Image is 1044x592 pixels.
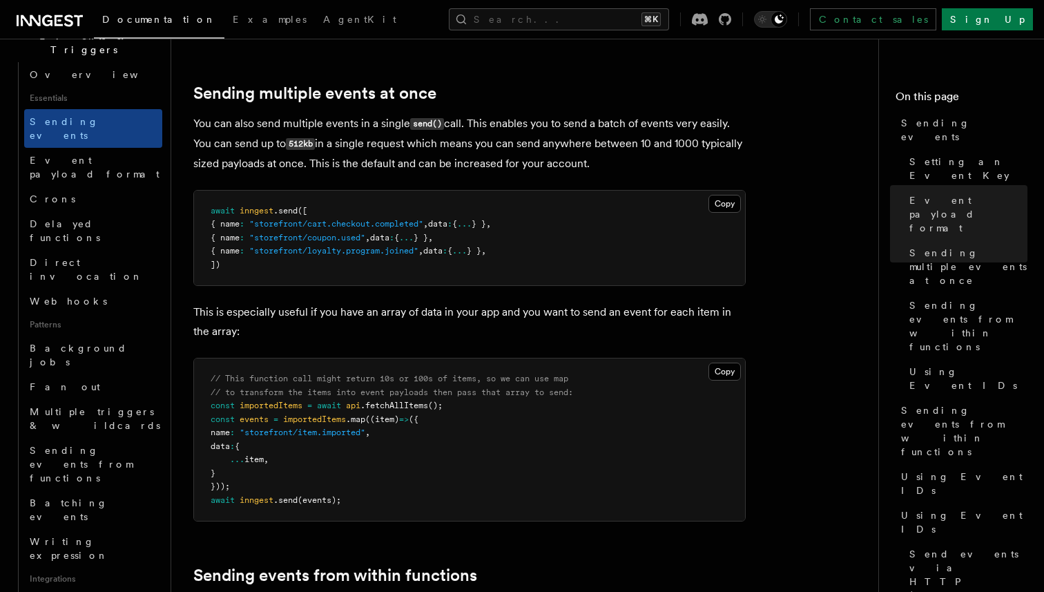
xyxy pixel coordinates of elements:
[360,401,428,410] span: .fetchAllItems
[298,495,341,505] span: (events);
[389,233,394,242] span: :
[323,14,396,25] span: AgentKit
[315,4,405,37] a: AgentKit
[346,401,360,410] span: api
[486,219,491,229] span: ,
[24,211,162,250] a: Delayed functions
[901,116,1027,144] span: Sending events
[211,219,240,229] span: { name
[24,529,162,568] a: Writing expression
[708,195,741,213] button: Copy
[472,219,486,229] span: } }
[452,219,457,229] span: {
[30,406,160,431] span: Multiple triggers & wildcards
[708,363,741,381] button: Copy
[346,414,365,424] span: .map
[909,193,1027,235] span: Event payload format
[810,8,936,30] a: Contact sales
[30,343,127,367] span: Background jobs
[273,414,278,424] span: =
[24,289,162,314] a: Webhooks
[24,568,162,590] span: Integrations
[30,218,100,243] span: Delayed functions
[481,246,486,256] span: ,
[211,233,240,242] span: { name
[244,455,264,464] span: item
[418,246,423,256] span: ,
[909,365,1027,392] span: Using Event IDs
[443,246,447,256] span: :
[904,293,1027,359] a: Sending events from within functions
[11,29,151,57] span: Events & Triggers
[24,490,162,529] a: Batching events
[211,246,240,256] span: { name
[423,246,443,256] span: data
[641,12,661,26] kbd: ⌘K
[909,155,1027,182] span: Setting an Event Key
[240,233,244,242] span: :
[399,233,414,242] span: ...
[394,233,399,242] span: {
[249,246,418,256] span: "storefront/loyalty.program.joined"
[211,388,573,397] span: // to transform the items into event payloads then pass that array to send:
[30,445,133,484] span: Sending events from functions
[24,336,162,374] a: Background jobs
[240,428,365,437] span: "storefront/item.imported"
[24,87,162,109] span: Essentials
[901,470,1027,497] span: Using Event IDs
[211,481,230,491] span: }));
[410,118,444,130] code: send()
[896,88,1027,111] h4: On this page
[467,246,481,256] span: } }
[909,298,1027,354] span: Sending events from within functions
[428,401,443,410] span: ();
[30,381,100,392] span: Fan out
[409,414,418,424] span: ({
[428,219,447,229] span: data
[24,62,162,87] a: Overview
[423,219,428,229] span: ,
[283,414,346,424] span: importedItems
[240,401,302,410] span: importedItems
[24,148,162,187] a: Event payload format
[211,428,230,437] span: name
[273,206,298,216] span: .send
[24,314,162,336] span: Patterns
[211,495,235,505] span: await
[24,438,162,490] a: Sending events from functions
[904,149,1027,188] a: Setting an Event Key
[452,246,467,256] span: ...
[365,414,399,424] span: ((item)
[273,495,298,505] span: .send
[896,464,1027,503] a: Using Event IDs
[193,303,746,341] p: This is especially useful if you have an array of data in your app and you want to send an event ...
[211,468,215,478] span: }
[24,374,162,399] a: Fan out
[224,4,315,37] a: Examples
[904,188,1027,240] a: Event payload format
[754,11,787,28] button: Toggle dark mode
[447,246,452,256] span: {
[447,219,452,229] span: :
[896,111,1027,149] a: Sending events
[211,401,235,410] span: const
[30,497,108,522] span: Batching events
[909,246,1027,287] span: Sending multiple events at once
[896,398,1027,464] a: Sending events from within functions
[24,250,162,289] a: Direct invocation
[11,23,162,62] button: Events & Triggers
[307,401,312,410] span: =
[428,233,433,242] span: ,
[901,508,1027,536] span: Using Event IDs
[286,138,315,150] code: 512kb
[211,441,230,451] span: data
[102,14,216,25] span: Documentation
[235,441,240,451] span: {
[230,428,235,437] span: :
[230,441,235,451] span: :
[240,206,273,216] span: inngest
[233,14,307,25] span: Examples
[457,219,472,229] span: ...
[30,69,172,80] span: Overview
[30,296,107,307] span: Webhooks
